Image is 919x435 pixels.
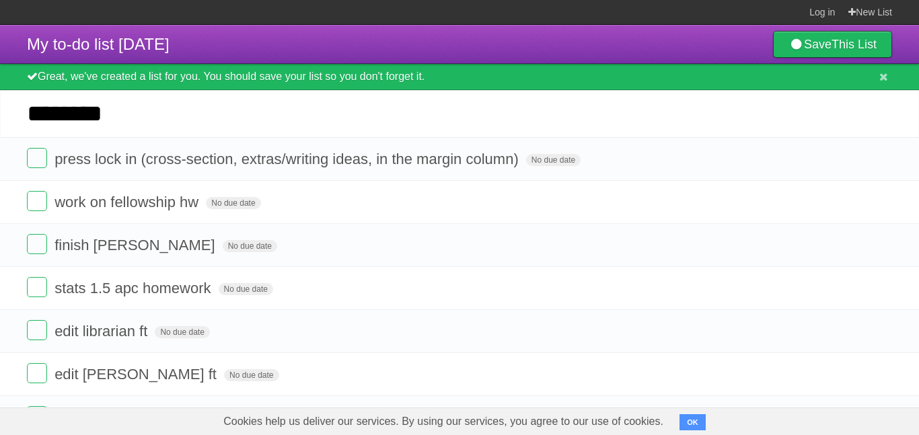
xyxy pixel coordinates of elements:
label: Done [27,148,47,168]
label: Done [27,277,47,297]
label: Done [27,320,47,340]
span: My to-do list [DATE] [27,35,170,53]
span: stats 1.5 apc homework [54,280,214,296]
span: No due date [155,326,209,338]
span: edit [PERSON_NAME] ft [54,366,220,383]
span: No due date [526,154,581,166]
span: No due date [224,369,279,381]
button: OK [679,414,706,430]
b: This List [832,38,877,51]
span: Cookies help us deliver our services. By using our services, you agree to our use of cookies. [210,408,677,435]
span: finish [PERSON_NAME] [54,237,218,253]
label: Done [27,234,47,254]
label: Done [27,363,47,383]
span: No due date [219,283,273,295]
span: work on fellowship hw [54,194,202,210]
label: Done [27,406,47,426]
span: No due date [206,197,260,209]
span: No due date [223,240,277,252]
a: SaveThis List [773,31,892,58]
label: Done [27,191,47,211]
span: edit librarian ft [54,323,151,340]
span: press lock in (cross-section, extras/writing ideas, in the margin column) [54,151,522,167]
